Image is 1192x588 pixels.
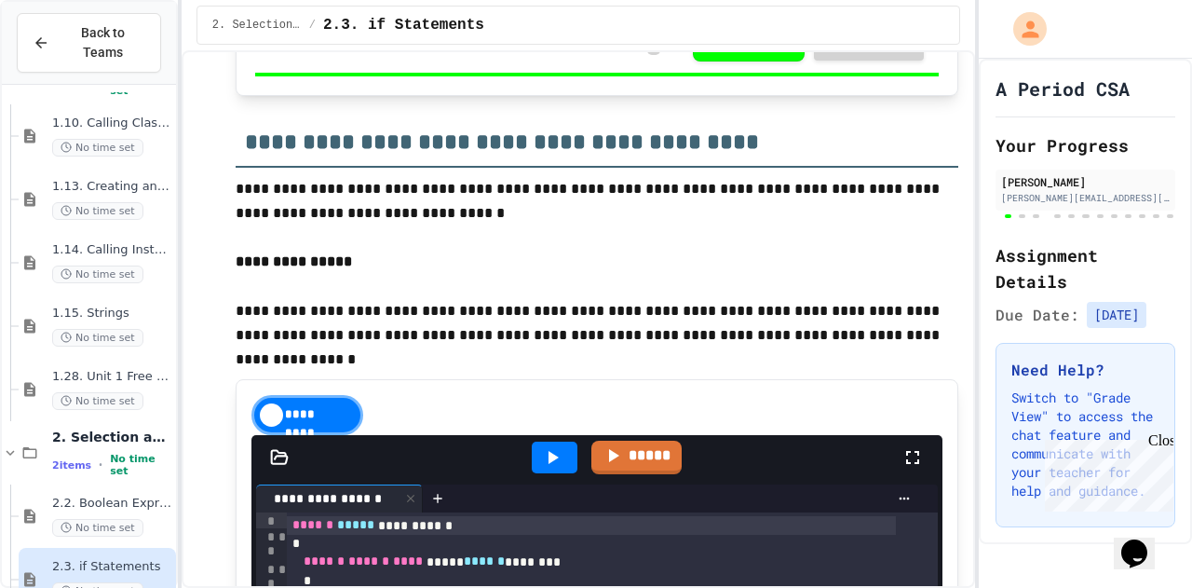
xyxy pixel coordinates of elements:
[52,429,172,445] span: 2. Selection and Iteration
[52,392,143,410] span: No time set
[1001,173,1170,190] div: [PERSON_NAME]
[52,179,172,195] span: 1.13. Creating and Initializing Objects: Constructors
[1011,389,1159,500] p: Switch to "Grade View" to access the chat feature and communicate with your teacher for help and ...
[110,453,172,477] span: No time set
[1087,302,1146,328] span: [DATE]
[7,7,129,118] div: Chat with us now!Close
[52,519,143,537] span: No time set
[52,329,143,347] span: No time set
[52,202,143,220] span: No time set
[996,132,1175,158] h2: Your Progress
[996,304,1079,326] span: Due Date:
[1011,359,1159,381] h3: Need Help?
[52,559,172,575] span: 2.3. if Statements
[52,306,172,321] span: 1.15. Strings
[52,116,172,131] span: 1.10. Calling Class Methods
[52,496,172,512] span: 2.2. Boolean Expressions
[212,18,302,33] span: 2. Selection and Iteration
[996,242,1175,294] h2: Assignment Details
[996,75,1130,102] h1: A Period CSA
[994,7,1051,50] div: My Account
[61,23,145,62] span: Back to Teams
[1114,513,1173,569] iframe: chat widget
[309,18,316,33] span: /
[52,459,91,472] span: 2 items
[99,458,102,472] span: •
[52,242,172,258] span: 1.14. Calling Instance Methods
[323,14,484,36] span: 2.3. if Statements
[1001,191,1170,205] div: [PERSON_NAME][EMAIL_ADDRESS][PERSON_NAME][DOMAIN_NAME]
[1037,432,1173,512] iframe: chat widget
[52,266,143,283] span: No time set
[52,369,172,385] span: 1.28. Unit 1 Free Response Question (FRQ) Practice
[52,139,143,157] span: No time set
